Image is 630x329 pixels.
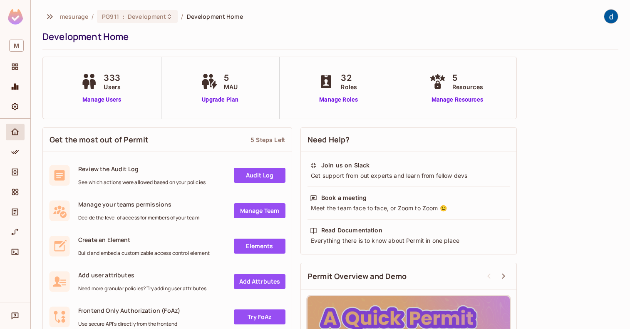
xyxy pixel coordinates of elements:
span: M [9,40,24,52]
span: 5 [224,72,238,84]
div: Monitoring [6,78,25,95]
div: Elements [6,184,25,200]
span: : [122,13,125,20]
div: Help & Updates [6,307,25,324]
span: Decide the level of access for members of your team [78,214,199,221]
span: Development [128,12,166,20]
span: 5 [452,72,483,84]
span: Manage your teams permissions [78,200,199,208]
div: Settings [6,98,25,115]
li: / [181,12,183,20]
div: Workspace: mesurage [6,36,25,55]
span: Development Home [187,12,243,20]
a: Add Attrbutes [234,274,285,289]
div: Development Home [42,30,614,43]
a: Try FoAz [234,309,285,324]
span: Frontend Only Authorization (FoAz) [78,307,180,314]
span: Permit Overview and Demo [308,271,407,282]
li: / [92,12,94,20]
div: Projects [6,58,25,75]
a: Manage Roles [316,95,361,104]
a: Manage Resources [427,95,487,104]
div: Connect [6,244,25,260]
a: Audit Log [234,168,285,183]
span: Create an Element [78,236,210,244]
div: URL Mapping [6,224,25,240]
div: 5 Steps Left [251,136,285,144]
div: Meet the team face to face, or Zoom to Zoom 😉 [310,204,507,212]
span: Roles [341,82,357,91]
a: Upgrade Plan [199,95,242,104]
a: Manage Team [234,203,285,218]
div: Read Documentation [321,226,382,234]
div: Home [6,124,25,140]
div: Join us on Slack [321,161,370,169]
span: Review the Audit Log [78,165,206,173]
div: Book a meeting [321,194,367,202]
img: dev 911gcl [604,10,618,23]
span: See which actions were allowed based on your policies [78,179,206,186]
a: Manage Users [79,95,125,104]
span: PG911 [102,12,119,20]
span: Add user attributes [78,271,206,279]
span: 333 [104,72,121,84]
span: Need more granular policies? Try adding user attributes [78,285,206,292]
span: Use secure API's directly from the frontend [78,321,180,327]
span: Users [104,82,121,91]
div: Directory [6,164,25,180]
div: Policy [6,144,25,160]
span: Get the most out of Permit [50,135,149,145]
span: 32 [341,72,357,84]
img: SReyMgAAAABJRU5ErkJggg== [8,9,23,25]
span: Need Help? [308,135,350,145]
div: Audit Log [6,204,25,220]
div: Get support from out experts and learn from fellow devs [310,172,507,180]
span: Resources [452,82,483,91]
span: the active workspace [60,12,88,20]
span: Build and embed a customizable access control element [78,250,210,257]
a: Elements [234,239,285,254]
div: Everything there is to know about Permit in one place [310,237,507,245]
span: MAU [224,82,238,91]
